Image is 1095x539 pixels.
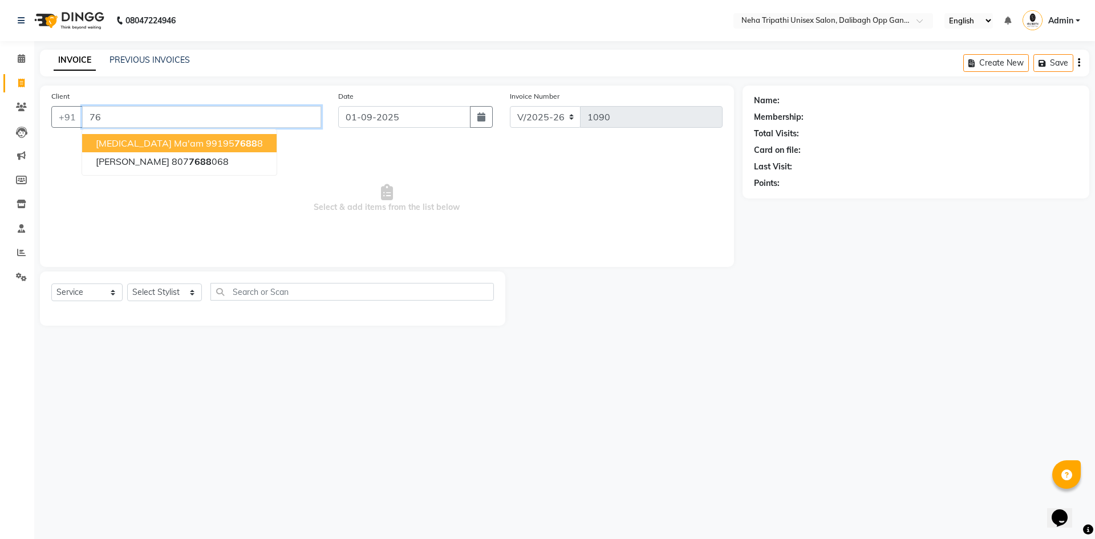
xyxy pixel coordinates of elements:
[1048,15,1073,27] span: Admin
[54,50,96,71] a: INVOICE
[338,91,354,102] label: Date
[510,91,559,102] label: Invoice Number
[754,177,780,189] div: Points:
[754,161,792,173] div: Last Visit:
[51,106,83,128] button: +91
[754,95,780,107] div: Name:
[96,156,169,167] span: [PERSON_NAME]
[189,156,212,167] span: 7688
[963,54,1029,72] button: Create New
[172,156,229,167] ngb-highlight: 807 068
[125,5,176,37] b: 08047224946
[234,137,257,149] span: 7688
[754,144,801,156] div: Card on file:
[754,111,804,123] div: Membership:
[1023,10,1043,30] img: Admin
[109,55,190,65] a: PREVIOUS INVOICES
[210,283,494,301] input: Search or Scan
[51,91,70,102] label: Client
[51,141,723,256] span: Select & add items from the list below
[754,128,799,140] div: Total Visits:
[1033,54,1073,72] button: Save
[29,5,107,37] img: logo
[96,137,204,149] span: [MEDICAL_DATA] ma'am
[1047,493,1084,528] iframe: chat widget
[82,106,321,128] input: Search by Name/Mobile/Email/Code
[206,137,263,149] ngb-highlight: 99195 8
